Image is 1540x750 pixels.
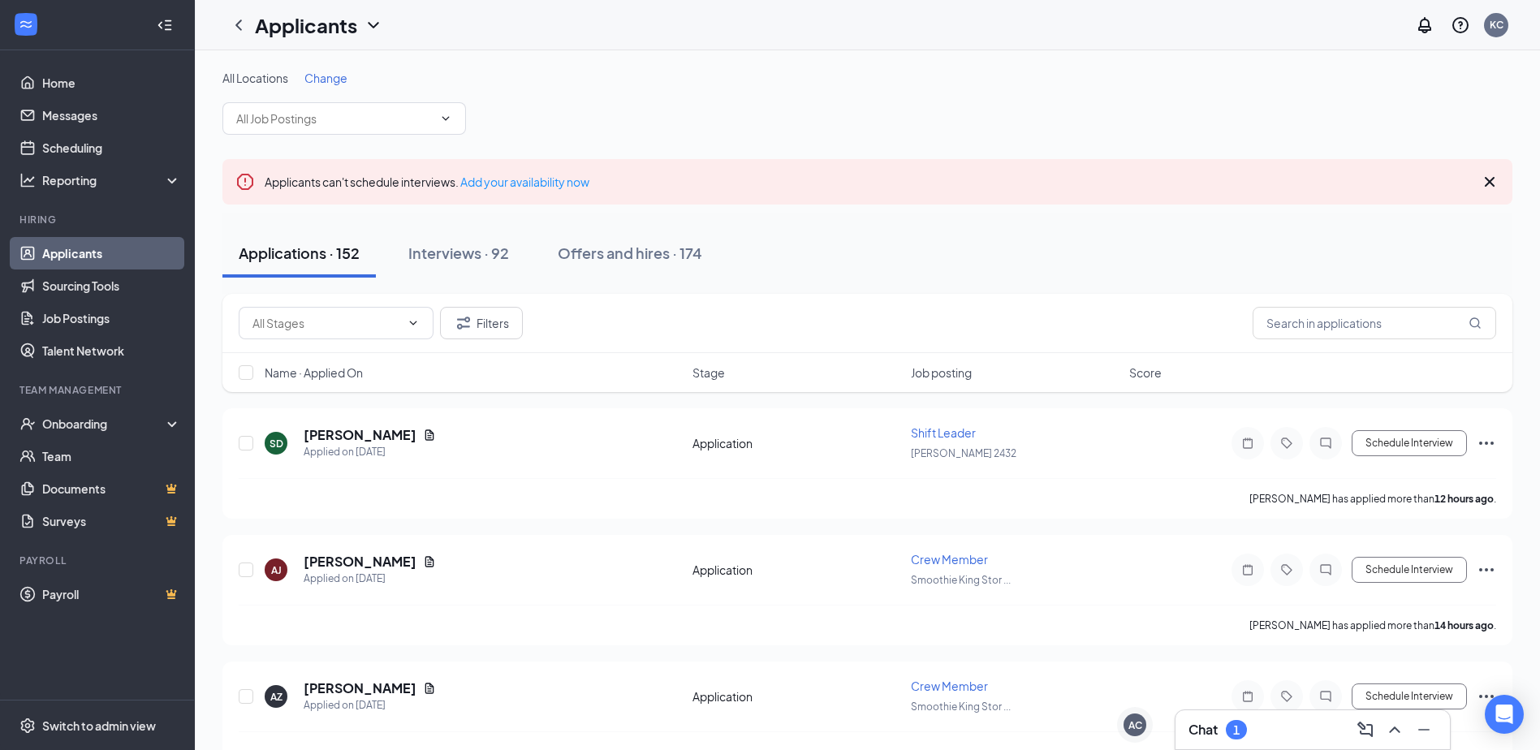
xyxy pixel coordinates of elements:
[1188,721,1218,739] h3: Chat
[1477,433,1496,453] svg: Ellipses
[692,435,901,451] div: Application
[423,682,436,695] svg: Document
[1382,717,1408,743] button: ChevronUp
[1316,563,1335,576] svg: ChatInactive
[454,313,473,333] svg: Filter
[439,112,452,125] svg: ChevronDown
[911,447,1016,459] span: [PERSON_NAME] 2432
[265,175,589,189] span: Applicants can't schedule interviews.
[19,213,178,226] div: Hiring
[236,110,433,127] input: All Job Postings
[460,175,589,189] a: Add your availability now
[911,679,988,693] span: Crew Member
[364,15,383,35] svg: ChevronDown
[1238,563,1257,576] svg: Note
[1352,717,1378,743] button: ComposeMessage
[1434,493,1494,505] b: 12 hours ago
[1352,430,1467,456] button: Schedule Interview
[42,237,181,269] a: Applicants
[911,700,1011,713] span: Smoothie King Stor ...
[42,99,181,131] a: Messages
[42,718,156,734] div: Switch to admin view
[42,269,181,302] a: Sourcing Tools
[304,71,347,85] span: Change
[1490,18,1503,32] div: KC
[1249,619,1496,632] p: [PERSON_NAME] has applied more than .
[304,426,416,444] h5: [PERSON_NAME]
[265,364,363,381] span: Name · Applied On
[1469,317,1482,330] svg: MagnifyingGlass
[911,552,988,567] span: Crew Member
[1352,683,1467,709] button: Schedule Interview
[1480,172,1499,192] svg: Cross
[304,553,416,571] h5: [PERSON_NAME]
[1238,437,1257,450] svg: Note
[19,416,36,432] svg: UserCheck
[423,555,436,568] svg: Document
[304,444,436,460] div: Applied on [DATE]
[1356,720,1375,739] svg: ComposeMessage
[1129,364,1162,381] span: Score
[1411,717,1437,743] button: Minimize
[911,364,972,381] span: Job posting
[42,440,181,472] a: Team
[42,67,181,99] a: Home
[1451,15,1470,35] svg: QuestionInfo
[1249,492,1496,506] p: [PERSON_NAME] has applied more than .
[692,562,901,578] div: Application
[304,571,436,587] div: Applied on [DATE]
[42,334,181,367] a: Talent Network
[19,172,36,188] svg: Analysis
[407,317,420,330] svg: ChevronDown
[1385,720,1404,739] svg: ChevronUp
[235,172,255,192] svg: Error
[1415,15,1434,35] svg: Notifications
[239,243,360,263] div: Applications · 152
[229,15,248,35] svg: ChevronLeft
[157,17,173,33] svg: Collapse
[1277,437,1296,450] svg: Tag
[19,718,36,734] svg: Settings
[42,302,181,334] a: Job Postings
[19,554,178,567] div: Payroll
[1233,723,1240,737] div: 1
[408,243,509,263] div: Interviews · 92
[1414,720,1434,739] svg: Minimize
[1128,718,1142,732] div: AC
[1434,619,1494,631] b: 14 hours ago
[1485,695,1524,734] div: Open Intercom Messenger
[42,472,181,505] a: DocumentsCrown
[1477,560,1496,580] svg: Ellipses
[1277,563,1296,576] svg: Tag
[252,314,400,332] input: All Stages
[1238,690,1257,703] svg: Note
[692,364,725,381] span: Stage
[19,383,178,397] div: Team Management
[1253,307,1496,339] input: Search in applications
[440,307,523,339] button: Filter Filters
[42,172,182,188] div: Reporting
[692,688,901,705] div: Application
[1316,690,1335,703] svg: ChatInactive
[270,437,283,450] div: SD
[42,416,167,432] div: Onboarding
[1352,557,1467,583] button: Schedule Interview
[304,679,416,697] h5: [PERSON_NAME]
[222,71,288,85] span: All Locations
[42,578,181,610] a: PayrollCrown
[255,11,357,39] h1: Applicants
[1477,687,1496,706] svg: Ellipses
[270,690,283,704] div: AZ
[1316,437,1335,450] svg: ChatInactive
[1277,690,1296,703] svg: Tag
[42,131,181,164] a: Scheduling
[42,505,181,537] a: SurveysCrown
[271,563,282,577] div: AJ
[558,243,702,263] div: Offers and hires · 174
[423,429,436,442] svg: Document
[911,574,1011,586] span: Smoothie King Stor ...
[304,697,436,713] div: Applied on [DATE]
[911,425,976,440] span: Shift Leader
[18,16,34,32] svg: WorkstreamLogo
